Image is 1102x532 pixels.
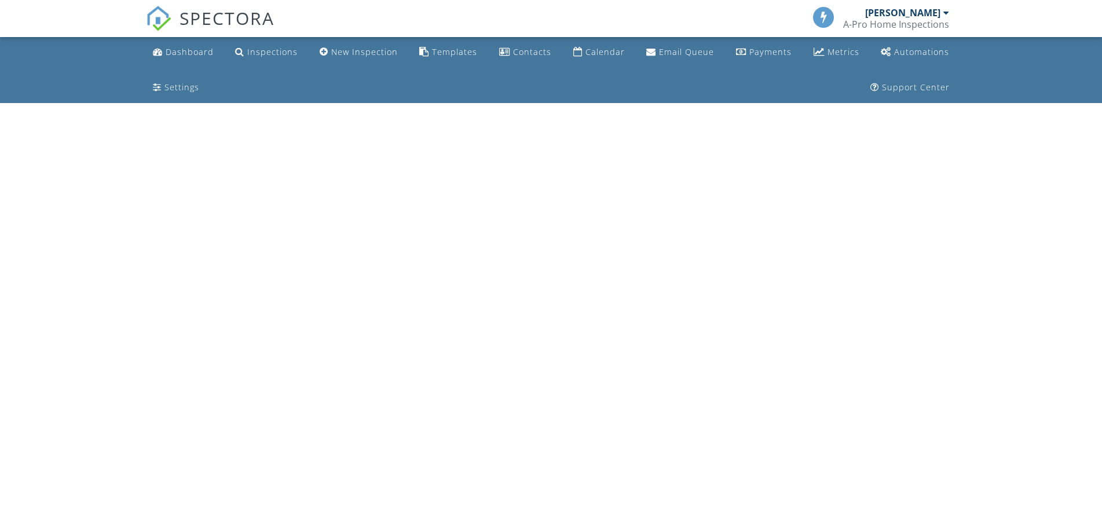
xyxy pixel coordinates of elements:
[659,46,714,57] div: Email Queue
[866,77,954,98] a: Support Center
[828,46,859,57] div: Metrics
[247,46,298,57] div: Inspections
[749,46,792,57] div: Payments
[894,46,949,57] div: Automations
[569,42,629,63] a: Calendar
[642,42,719,63] a: Email Queue
[585,46,625,57] div: Calendar
[495,42,556,63] a: Contacts
[148,77,204,98] a: Settings
[432,46,477,57] div: Templates
[415,42,482,63] a: Templates
[180,6,274,30] span: SPECTORA
[315,42,402,63] a: New Inspection
[148,42,218,63] a: Dashboard
[146,6,171,31] img: The Best Home Inspection Software - Spectora
[146,16,274,40] a: SPECTORA
[331,46,398,57] div: New Inspection
[843,19,949,30] div: A-Pro Home Inspections
[164,82,199,93] div: Settings
[876,42,954,63] a: Automations (Basic)
[230,42,302,63] a: Inspections
[865,7,940,19] div: [PERSON_NAME]
[513,46,551,57] div: Contacts
[166,46,214,57] div: Dashboard
[882,82,950,93] div: Support Center
[731,42,796,63] a: Payments
[809,42,864,63] a: Metrics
